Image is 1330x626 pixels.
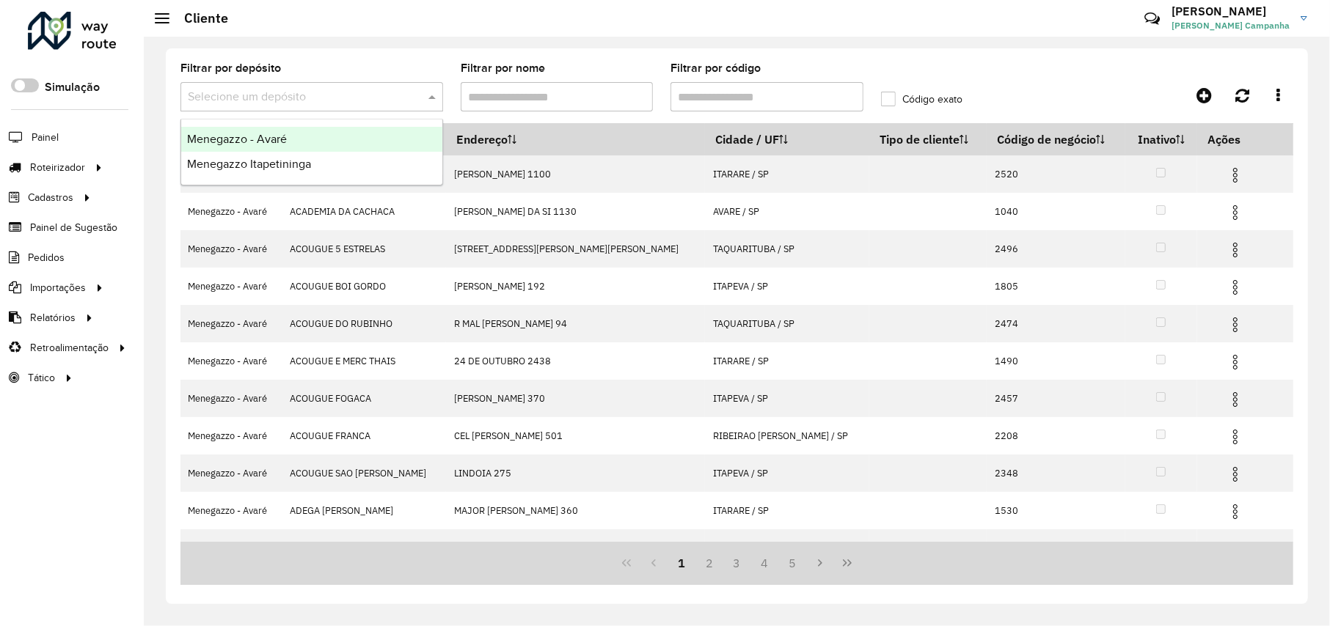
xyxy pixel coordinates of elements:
[705,305,869,342] td: TAQUARITUBA / SP
[28,190,73,205] span: Cadastros
[671,59,761,77] label: Filtrar por código
[180,268,282,305] td: Menegazzo - Avaré
[778,549,806,577] button: 5
[446,454,705,492] td: LINDOIA 275
[1125,124,1198,155] th: Inativo
[32,130,59,145] span: Painel
[282,268,447,305] td: ACOUGUE BOI GORDO
[30,220,117,235] span: Painel de Sugestão
[180,59,281,77] label: Filtrar por depósito
[446,305,705,342] td: R MAL [PERSON_NAME] 94
[30,160,85,175] span: Roteirizador
[705,454,869,492] td: ITAPEVA / SP
[180,119,443,185] ng-dropdown-panel: Options list
[180,454,282,492] td: Menegazzo - Avaré
[282,380,447,417] td: ACOUGUE FOGACA
[180,193,282,230] td: Menegazzo - Avaré
[446,342,705,380] td: 24 DE OUTUBRO 2438
[282,230,447,268] td: ACOUGUE 5 ESTRELAS
[987,230,1125,268] td: 2496
[446,529,705,567] td: AV [PERSON_NAME] 290
[806,549,834,577] button: Next Page
[446,193,705,230] td: [PERSON_NAME] DA SI 1130
[28,370,55,386] span: Tático
[987,305,1125,342] td: 2474
[705,230,869,268] td: TAQUARITUBA / SP
[446,230,705,268] td: [STREET_ADDRESS][PERSON_NAME][PERSON_NAME]
[705,342,869,380] td: ITARARE / SP
[987,342,1125,380] td: 1490
[987,380,1125,417] td: 2457
[282,193,447,230] td: ACADEMIA DA CACHACA
[1197,124,1285,155] th: Ações
[45,78,100,96] label: Simulação
[705,417,869,454] td: RIBEIRAO [PERSON_NAME] / SP
[180,492,282,529] td: Menegazzo - Avaré
[987,268,1125,305] td: 1805
[750,549,778,577] button: 4
[180,380,282,417] td: Menegazzo - Avaré
[282,417,447,454] td: ACOUGUE FRANCA
[282,454,447,492] td: ACOUGUE SAO [PERSON_NAME]
[180,417,282,454] td: Menegazzo - Avaré
[282,305,447,342] td: ACOUGUE DO RUBINHO
[180,305,282,342] td: Menegazzo - Avaré
[1136,3,1168,34] a: Contato Rápido
[446,268,705,305] td: [PERSON_NAME] 192
[461,59,545,77] label: Filtrar por nome
[987,492,1125,529] td: 1530
[695,549,723,577] button: 2
[180,342,282,380] td: Menegazzo - Avaré
[987,529,1125,567] td: 854
[833,549,861,577] button: Last Page
[282,492,447,529] td: ADEGA [PERSON_NAME]
[705,124,869,155] th: Cidade / UF
[169,10,228,26] h2: Cliente
[705,529,869,567] td: ITAPEVA / SP
[869,124,987,155] th: Tipo de cliente
[28,250,65,265] span: Pedidos
[705,155,869,193] td: ITARARE / SP
[187,133,287,145] span: Menegazzo - Avaré
[446,124,705,155] th: Endereço
[446,155,705,193] td: [PERSON_NAME] 1100
[282,342,447,380] td: ACOUGUE E MERC THAIS
[30,340,109,356] span: Retroalimentação
[187,158,311,170] span: Menegazzo Itapetininga
[987,454,1125,492] td: 2348
[180,230,282,268] td: Menegazzo - Avaré
[1172,19,1290,32] span: [PERSON_NAME] Campanha
[723,549,751,577] button: 3
[282,529,447,567] td: ADEGA CERVEJA E CIA
[987,193,1125,230] td: 1040
[446,380,705,417] td: [PERSON_NAME] 370
[705,268,869,305] td: ITAPEVA / SP
[881,92,962,107] label: Código exato
[668,549,695,577] button: 1
[30,280,86,295] span: Importações
[705,193,869,230] td: AVARE / SP
[987,155,1125,193] td: 2520
[446,492,705,529] td: MAJOR [PERSON_NAME] 360
[30,310,76,325] span: Relatórios
[705,380,869,417] td: ITAPEVA / SP
[987,124,1125,155] th: Código de negócio
[705,492,869,529] td: ITARARE / SP
[987,417,1125,454] td: 2208
[180,529,282,567] td: Menegazzo - Avaré
[1172,4,1290,18] h3: [PERSON_NAME]
[446,417,705,454] td: CEL [PERSON_NAME] 501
